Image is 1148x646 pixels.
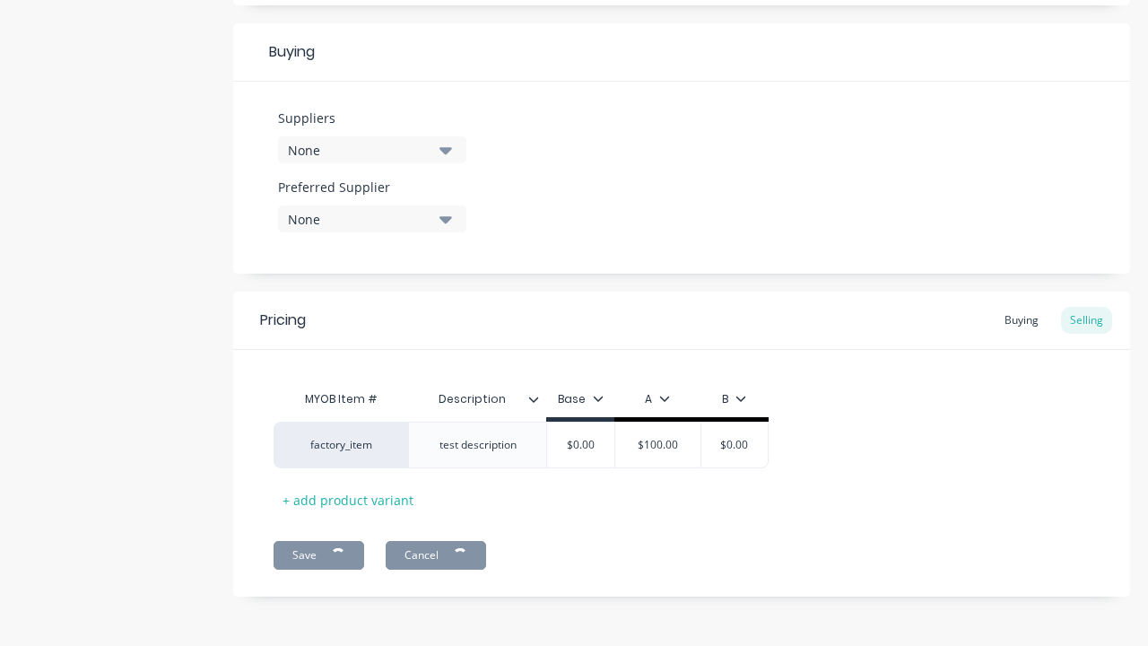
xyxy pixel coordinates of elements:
div: factory_item [291,437,390,453]
button: Cancel [386,541,486,570]
div: Description [408,381,546,417]
div: Base [558,391,604,407]
div: Pricing [260,310,306,331]
button: Save [274,541,364,570]
div: B [722,391,746,407]
div: + add product variant [274,486,422,514]
button: None [278,136,466,163]
label: Suppliers [278,109,466,127]
div: Description [408,377,535,422]
button: None [278,205,466,232]
div: Buying [233,23,1130,82]
div: MYOB Item # [274,381,408,417]
div: None [288,210,431,229]
label: Preferred Supplier [278,178,466,196]
div: test description [425,433,531,457]
div: Buying [996,307,1048,334]
div: $0.00 [536,423,626,467]
div: factory_itemtest description$0.00$100.00$0.00 [274,422,769,468]
div: A [645,391,670,407]
div: None [288,141,431,160]
div: $0.00 [690,423,779,467]
div: $100.00 [613,423,702,467]
div: Selling [1061,307,1112,334]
